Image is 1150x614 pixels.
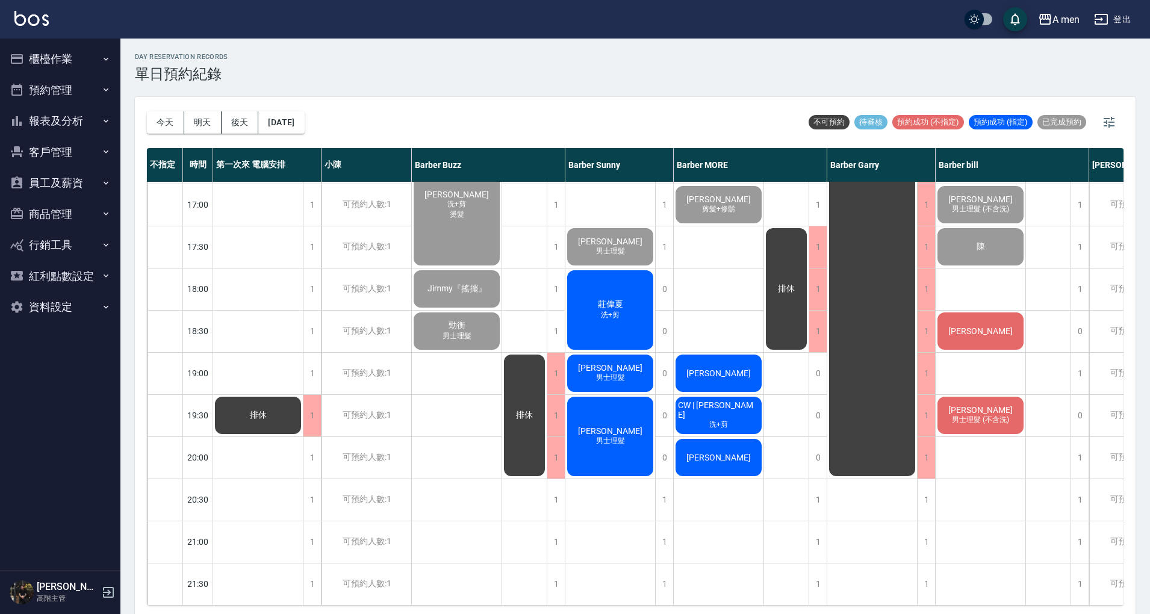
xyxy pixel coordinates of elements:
div: 1 [809,226,827,268]
div: 可預約人數:1 [322,353,411,394]
span: 莊偉夏 [595,299,626,310]
div: 0 [809,395,827,436]
span: CW | [PERSON_NAME] [676,400,762,420]
div: 可預約人數:1 [322,311,411,352]
span: 洗+剪 [598,310,622,320]
div: 0 [1071,395,1089,436]
div: 21:00 [183,521,213,563]
div: 可預約人數:1 [322,226,411,268]
p: 高階主管 [37,593,98,604]
button: 紅利點數設定 [5,261,116,292]
div: 19:30 [183,394,213,436]
button: 後天 [222,111,259,134]
button: 員工及薪資 [5,167,116,199]
div: 1 [303,268,321,310]
div: 1 [1071,226,1089,268]
div: 1 [303,353,321,394]
div: 0 [809,353,827,394]
div: 1 [917,268,935,310]
div: 1 [303,521,321,563]
div: Barber Buzz [412,148,565,182]
div: 0 [655,353,673,394]
span: 待審核 [854,117,887,128]
div: 17:30 [183,226,213,268]
button: 登出 [1089,8,1136,31]
div: 可預約人數:1 [322,184,411,226]
div: 18:30 [183,310,213,352]
div: 1 [303,311,321,352]
div: 1 [547,479,565,521]
span: 燙髮 [447,209,467,220]
button: [DATE] [258,111,304,134]
div: Barber bill [936,148,1089,182]
button: 預約管理 [5,75,116,106]
h3: 單日預約紀錄 [135,66,228,82]
span: 不可預約 [809,117,850,128]
div: 1 [917,479,935,521]
div: 1 [1071,437,1089,479]
span: [PERSON_NAME] [576,237,645,246]
div: 1 [809,184,827,226]
div: 可預約人數:1 [322,268,411,310]
button: 客戶管理 [5,137,116,168]
span: [PERSON_NAME] [576,426,645,436]
div: 1 [547,353,565,394]
span: 男士理髮 [594,436,627,446]
h2: day Reservation records [135,53,228,61]
div: 1 [303,226,321,268]
span: 男士理髮 [594,373,627,383]
span: 排休 [247,410,269,421]
span: [PERSON_NAME] [946,405,1015,415]
span: [PERSON_NAME] [576,363,645,373]
button: 明天 [184,111,222,134]
div: 0 [809,437,827,479]
button: 櫃檯作業 [5,43,116,75]
div: 1 [303,184,321,226]
button: 今天 [147,111,184,134]
div: 0 [655,395,673,436]
button: 行銷工具 [5,229,116,261]
div: 時間 [183,148,213,182]
div: 20:30 [183,479,213,521]
span: [PERSON_NAME] [946,326,1015,336]
span: 排休 [775,284,797,294]
div: 1 [917,437,935,479]
span: 男士理髮 [440,331,474,341]
div: 1 [547,395,565,436]
div: 1 [655,226,673,268]
div: 1 [917,563,935,605]
div: 19:00 [183,352,213,394]
div: 1 [303,563,321,605]
div: 1 [547,521,565,563]
button: A men [1033,7,1084,32]
span: [PERSON_NAME] [684,368,753,378]
img: Logo [14,11,49,26]
div: 可預約人數:1 [322,563,411,605]
div: 可預約人數:1 [322,437,411,479]
div: 1 [547,563,565,605]
span: 預約成功 (指定) [969,117,1033,128]
div: 1 [917,353,935,394]
span: [PERSON_NAME] [684,194,753,204]
div: 1 [655,521,673,563]
span: 勁衡 [446,320,468,331]
div: 1 [809,521,827,563]
div: Barber Garry [827,148,936,182]
img: Person [10,580,34,604]
div: 可預約人數:1 [322,521,411,563]
div: 0 [655,268,673,310]
span: [PERSON_NAME] [946,194,1015,204]
div: 0 [655,437,673,479]
div: 1 [809,311,827,352]
div: 1 [655,563,673,605]
div: Barber Sunny [565,148,674,182]
div: 1 [547,226,565,268]
div: 1 [1071,563,1089,605]
div: 1 [547,268,565,310]
div: 1 [1071,479,1089,521]
span: 剪髮+修鬍 [700,204,738,214]
div: 小陳 [322,148,412,182]
div: 0 [1071,311,1089,352]
button: 報表及分析 [5,105,116,137]
div: 1 [547,184,565,226]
